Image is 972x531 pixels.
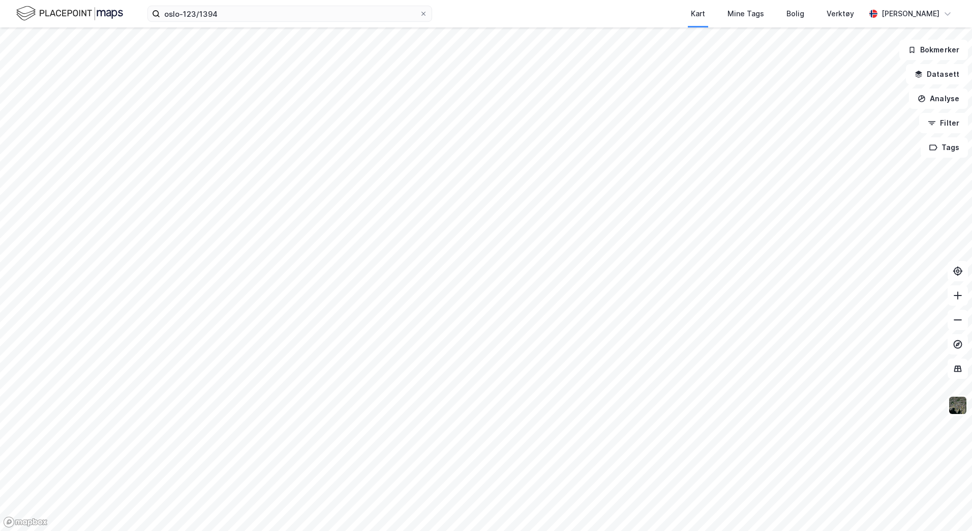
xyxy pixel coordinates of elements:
[16,5,123,22] img: logo.f888ab2527a4732fd821a326f86c7f29.svg
[727,8,764,20] div: Mine Tags
[921,482,972,531] div: Kontrollprogram for chat
[909,88,968,109] button: Analyse
[921,137,968,158] button: Tags
[786,8,804,20] div: Bolig
[919,113,968,133] button: Filter
[882,8,939,20] div: [PERSON_NAME]
[691,8,705,20] div: Kart
[906,64,968,84] button: Datasett
[3,516,48,528] a: Mapbox homepage
[160,6,419,21] input: Søk på adresse, matrikkel, gårdeiere, leietakere eller personer
[827,8,854,20] div: Verktøy
[921,482,972,531] iframe: Chat Widget
[948,396,967,415] img: 9k=
[899,40,968,60] button: Bokmerker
